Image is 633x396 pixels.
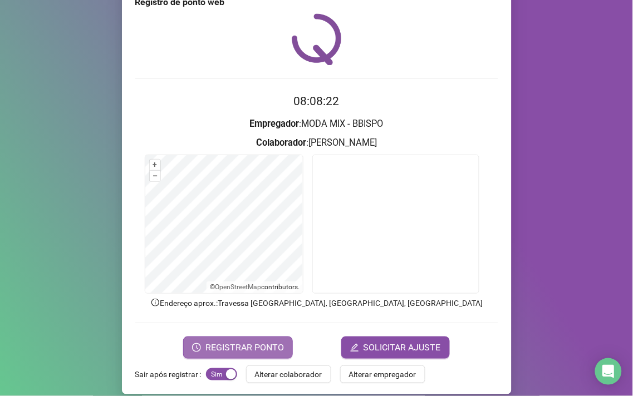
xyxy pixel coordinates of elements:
[215,283,261,291] a: OpenStreetMap
[183,336,293,359] button: REGISTRAR PONTO
[256,137,306,148] strong: Colaborador
[255,368,322,380] span: Alterar colaborador
[246,365,331,383] button: Alterar colaborador
[595,358,622,385] div: Open Intercom Messenger
[135,117,498,131] h3: : MODA MIX - BBISPO
[205,341,284,354] span: REGISTRAR PONTO
[294,95,340,108] time: 08:08:22
[150,171,160,181] button: –
[250,118,300,129] strong: Empregador
[292,13,342,65] img: QRPoint
[349,368,416,380] span: Alterar empregador
[350,343,359,352] span: edit
[192,343,201,352] span: clock-circle
[135,297,498,309] p: Endereço aprox. : Travessa [GEOGRAPHIC_DATA], [GEOGRAPHIC_DATA], [GEOGRAPHIC_DATA]
[210,283,300,291] li: © contributors.
[340,365,425,383] button: Alterar empregador
[150,298,160,308] span: info-circle
[150,160,160,170] button: +
[135,136,498,150] h3: : [PERSON_NAME]
[135,365,206,383] label: Sair após registrar
[341,336,450,359] button: editSOLICITAR AJUSTE
[364,341,441,354] span: SOLICITAR AJUSTE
